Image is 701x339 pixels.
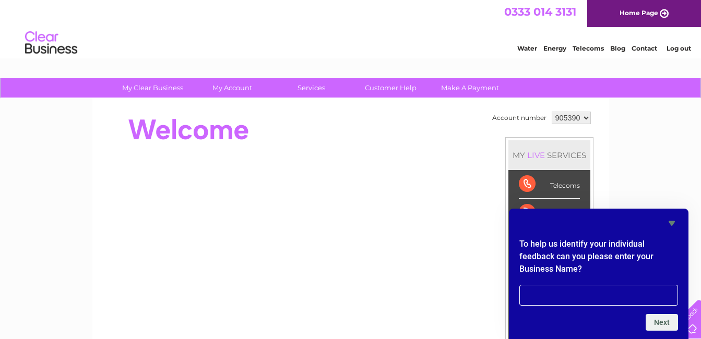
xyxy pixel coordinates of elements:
[104,6,598,51] div: Clear Business is a trading name of Verastar Limited (registered in [GEOGRAPHIC_DATA] No. 3667643...
[667,44,691,52] a: Log out
[610,44,625,52] a: Blog
[25,27,78,59] img: logo.png
[517,44,537,52] a: Water
[110,78,196,98] a: My Clear Business
[508,140,590,170] div: MY SERVICES
[525,150,547,160] div: LIVE
[189,78,275,98] a: My Account
[573,44,604,52] a: Telecoms
[519,199,580,227] div: Broadband
[666,217,678,229] button: Hide survey
[490,109,549,127] td: Account number
[427,78,513,98] a: Make A Payment
[646,314,678,331] button: Next question
[632,44,657,52] a: Contact
[519,238,678,281] h2: To help us identify your individual feedback can you please enter your Business Name?
[504,5,576,18] a: 0333 014 3131
[543,44,566,52] a: Energy
[519,170,580,199] div: Telecoms
[348,78,434,98] a: Customer Help
[519,285,678,306] input: To help us identify your individual feedback can you please enter your Business Name?
[519,217,678,331] div: To help us identify your individual feedback can you please enter your Business Name?
[268,78,354,98] a: Services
